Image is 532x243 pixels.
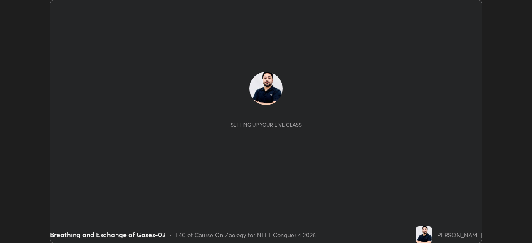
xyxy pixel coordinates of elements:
[249,72,283,105] img: e939dec78aec4a798ee8b8f1da9afb5d.jpg
[231,122,302,128] div: Setting up your live class
[416,226,432,243] img: e939dec78aec4a798ee8b8f1da9afb5d.jpg
[175,231,316,239] div: L40 of Course On Zoology for NEET Conquer 4 2026
[50,230,166,240] div: Breathing and Exchange of Gases-02
[436,231,482,239] div: [PERSON_NAME]
[169,231,172,239] div: •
